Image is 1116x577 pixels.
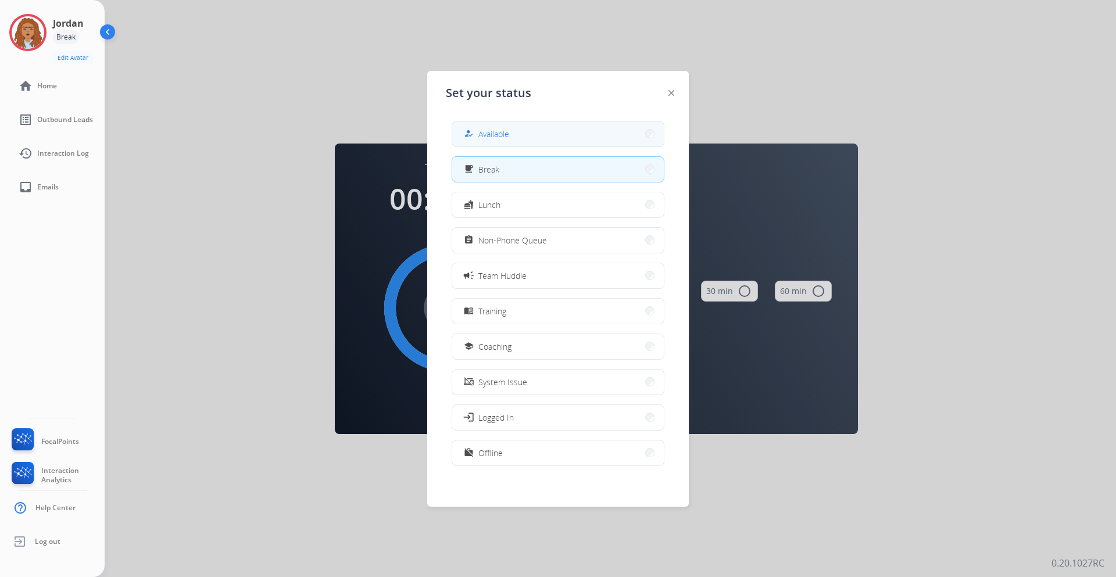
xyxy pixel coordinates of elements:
button: Break [452,157,664,182]
mat-icon: inbox [19,180,33,194]
span: FocalPoints [41,437,79,446]
button: Non-Phone Queue [452,228,664,253]
mat-icon: work_off [464,448,474,458]
span: Lunch [478,199,500,211]
span: System Issue [478,376,527,388]
button: Edit Avatar [53,51,93,64]
mat-icon: fastfood [464,200,474,210]
span: Non-Phone Queue [478,234,547,246]
div: Break [53,30,79,44]
span: Help Center [35,503,76,513]
button: Coaching [452,334,664,359]
button: System Issue [452,370,664,395]
mat-icon: home [19,79,33,93]
mat-icon: history [19,146,33,160]
h3: Jordan [53,16,84,30]
img: avatar [12,16,44,49]
button: Team Huddle [452,263,664,288]
mat-icon: how_to_reg [464,129,474,139]
mat-icon: phonelink_off [464,377,474,387]
span: Coaching [478,341,512,353]
span: Logged In [478,411,514,424]
button: Offline [452,440,664,465]
span: Outbound Leads [37,115,93,124]
span: Home [37,81,57,91]
button: Logged In [452,405,664,430]
span: Log out [35,537,60,546]
span: Training [478,305,506,317]
button: Lunch [452,192,664,217]
span: Offline [478,447,503,459]
mat-icon: free_breakfast [464,164,474,174]
mat-icon: list_alt [19,113,33,127]
span: Interaction Log [37,149,89,158]
span: Emails [37,182,59,192]
span: Break [478,163,499,175]
mat-icon: assignment [464,235,474,245]
a: FocalPoints [9,428,79,455]
button: Training [452,299,664,324]
a: Interaction Analytics [9,462,105,489]
mat-icon: login [463,411,474,423]
mat-icon: school [464,342,474,352]
p: 0.20.1027RC [1051,556,1104,570]
span: Available [478,128,509,140]
img: close-button [668,90,674,96]
mat-icon: menu_book [464,306,474,316]
span: Set your status [446,85,531,101]
span: Interaction Analytics [41,466,105,485]
mat-icon: campaign [463,270,474,281]
span: Team Huddle [478,270,527,282]
button: Available [452,121,664,146]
